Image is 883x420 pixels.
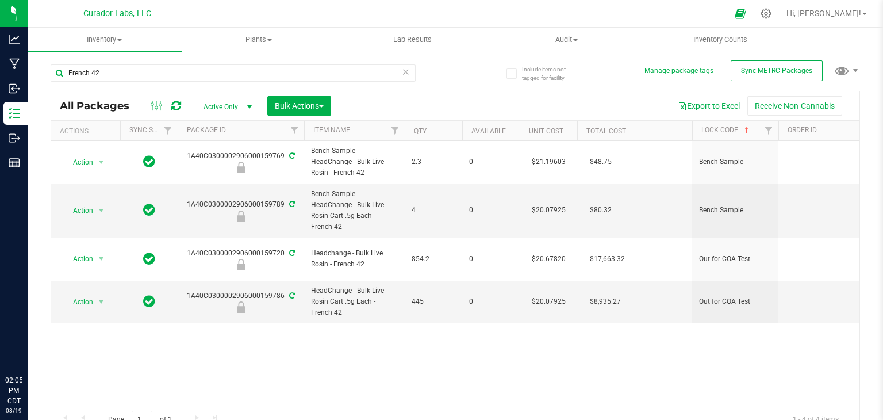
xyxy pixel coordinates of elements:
button: Export to Excel [670,96,747,116]
span: Action [63,154,94,170]
div: Bench Sample [176,211,306,222]
a: Qty [414,127,427,135]
a: Sync Status [129,126,174,134]
span: 0 [469,156,513,167]
div: Out for COA Test [176,301,306,313]
span: $17,663.32 [584,251,631,268]
span: Clear [402,64,410,79]
td: $20.07925 [520,281,577,323]
span: Inventory [28,35,182,45]
span: In Sync [143,251,155,267]
div: 1A40C0300002906000159720 [176,248,306,270]
span: In Sync [143,293,155,310]
span: 854.2 [412,254,455,265]
td: $20.67820 [520,238,577,281]
a: Package ID [187,126,226,134]
span: Sync METRC Packages [741,67,812,75]
span: Out for COA Test [699,254,771,265]
span: select [94,203,109,219]
span: HeadChange - Bulk Live Rosin Cart .5g Each - French 42 [311,285,398,319]
span: Sync from Compliance System [287,152,295,160]
a: Filter [285,121,304,140]
inline-svg: Manufacturing [9,58,20,70]
span: Bench Sample - HeadChange - Bulk Live Rosin Cart .5g Each - French 42 [311,189,398,233]
span: 2.3 [412,156,455,167]
a: Audit [489,28,643,52]
iframe: Resource center [11,328,46,362]
div: Manage settings [759,8,773,19]
a: Inventory Counts [643,28,797,52]
inline-svg: Reports [9,157,20,169]
span: Sync from Compliance System [287,292,295,300]
span: 0 [469,254,513,265]
span: $8,935.27 [584,293,627,310]
span: Action [63,251,94,267]
a: Order Id [788,126,817,134]
div: 1A40C0300002906000159769 [176,151,306,173]
a: Unit Cost [529,127,563,135]
div: Actions [60,127,116,135]
span: 0 [469,205,513,216]
div: Bench Sample [176,162,306,173]
span: In Sync [143,202,155,218]
span: Bench Sample [699,156,771,167]
a: Available [471,127,506,135]
td: $21.19603 [520,141,577,184]
span: Include items not tagged for facility [522,65,579,82]
span: Plants [182,35,335,45]
a: Lab Results [336,28,490,52]
a: Filter [846,121,865,140]
button: Bulk Actions [267,96,331,116]
button: Receive Non-Cannabis [747,96,842,116]
span: $48.75 [584,154,617,170]
span: select [94,294,109,310]
span: Bench Sample [699,205,771,216]
a: Filter [759,121,778,140]
span: In Sync [143,154,155,170]
span: Bench Sample - HeadChange - Bulk Live Rosin - French 42 [311,146,398,179]
button: Sync METRC Packages [731,60,823,81]
a: Filter [386,121,405,140]
span: 0 [469,296,513,307]
span: All Packages [60,100,141,112]
button: Manage package tags [644,66,713,76]
span: 4 [412,205,455,216]
div: 1A40C0300002906000159786 [176,291,306,313]
span: select [94,251,109,267]
div: Out for COA Test [176,259,306,270]
a: Plants [182,28,336,52]
span: Out for COA Test [699,296,771,307]
td: $20.07925 [520,184,577,238]
inline-svg: Inventory [9,108,20,119]
span: Lab Results [378,35,447,45]
span: Action [63,203,94,219]
span: Sync from Compliance System [287,249,295,257]
a: Inventory [28,28,182,52]
span: Hi, [PERSON_NAME]! [786,9,861,18]
inline-svg: Outbound [9,132,20,144]
a: Item Name [313,126,350,134]
a: Filter [159,121,178,140]
inline-svg: Analytics [9,33,20,45]
span: $80.32 [584,202,617,219]
a: Lock Code [701,126,751,134]
input: Search Package ID, Item Name, SKU, Lot or Part Number... [51,64,416,82]
p: 08/19 [5,406,22,415]
span: 445 [412,296,455,307]
span: Bulk Actions [275,101,324,110]
a: Total Cost [586,127,626,135]
span: select [94,154,109,170]
inline-svg: Inbound [9,83,20,94]
span: Inventory Counts [678,35,763,45]
span: Audit [490,35,643,45]
span: Sync from Compliance System [287,200,295,208]
p: 02:05 PM CDT [5,375,22,406]
span: Open Ecommerce Menu [727,2,753,25]
div: 1A40C0300002906000159789 [176,199,306,222]
span: Action [63,294,94,310]
span: Headchange - Bulk Live Rosin - French 42 [311,248,398,270]
span: Curador Labs, LLC [83,9,151,18]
